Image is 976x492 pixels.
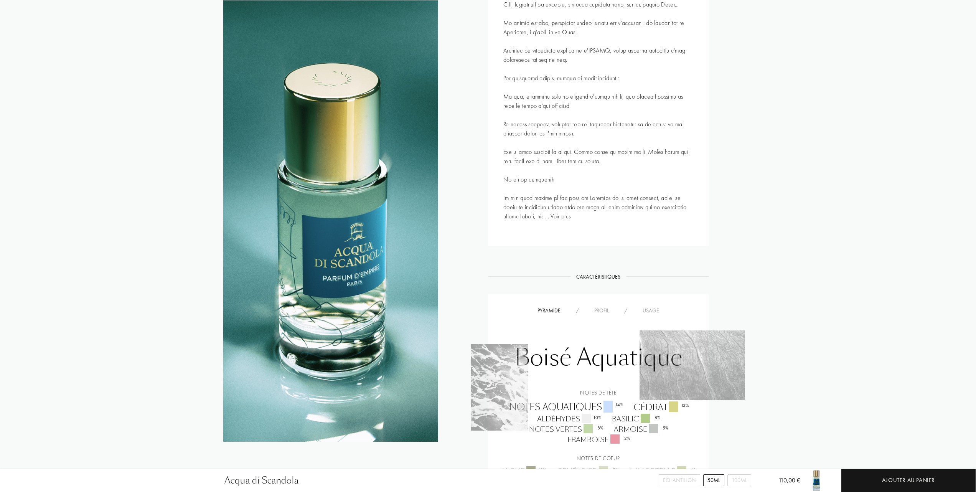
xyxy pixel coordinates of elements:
[539,467,546,474] div: 11 %
[681,402,689,409] div: 13 %
[471,344,528,431] img: J6DLWJKXFWNW6_2.png
[659,474,700,486] div: Echantillon
[224,474,298,487] div: Acqua di Scandola
[494,389,703,397] div: Notes de tête
[613,467,619,474] div: 7 %
[531,414,606,424] div: Aldéhydes
[495,466,551,477] div: Algue
[623,466,702,477] div: Immortelle
[655,414,661,421] div: 8 %
[727,474,751,486] div: 100mL
[587,307,617,315] div: Profil
[617,307,635,315] div: /
[523,424,608,434] div: Notes vertes
[628,401,694,414] div: Cédrat
[597,424,603,431] div: 8 %
[691,467,697,474] div: 6 %
[551,466,623,477] div: Genévrier
[530,307,568,315] div: Pyramide
[663,424,669,431] div: 5 %
[882,476,935,485] div: Ajouter au panier
[805,469,828,492] img: Acqua di Scandola
[549,212,570,220] span: Voir plus
[494,454,703,462] div: Notes de coeur
[635,307,667,315] div: Usage
[615,401,623,408] div: 14 %
[562,434,635,445] div: Framboise
[768,476,800,492] div: 110,00 €
[593,414,602,421] div: 10 %
[640,330,745,400] img: J6DLWJKXFWNW6_1.png
[608,424,673,434] div: Armoise
[624,435,630,442] div: 2 %
[494,340,703,379] div: Boisé Aquatique
[703,474,724,486] div: 50mL
[503,401,628,414] div: Notes aquatiques
[568,307,587,315] div: /
[606,414,665,424] div: Basilic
